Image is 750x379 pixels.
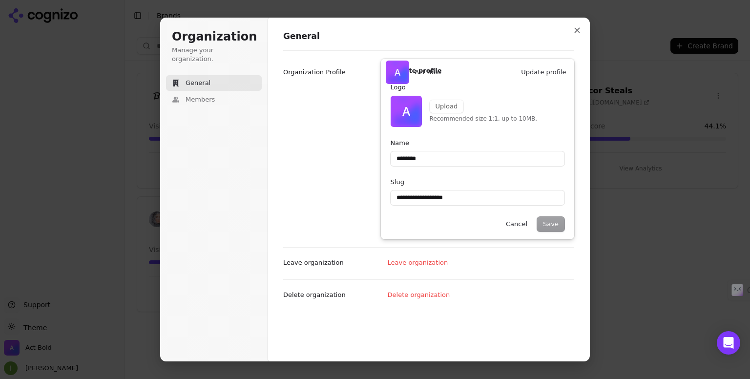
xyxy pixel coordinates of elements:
p: Organization Profile [283,68,346,77]
button: Delete organization [383,288,456,302]
div: Open Intercom Messenger [717,331,740,355]
h1: Organization [172,29,256,45]
p: Leave organization [283,258,344,267]
span: General [186,79,210,87]
button: Members [166,92,262,107]
p: Delete organization [283,291,346,299]
h1: Update profile [391,66,564,75]
button: Upload [430,100,464,113]
button: Leave organization [383,255,454,270]
label: Name [391,139,409,147]
p: Recommended size 1:1, up to 10MB. [430,115,538,123]
span: Members [186,95,215,104]
p: Manage your organization. [172,46,256,63]
button: General [166,75,262,91]
label: Slug [391,178,404,187]
h1: General [283,31,574,42]
button: Close modal [568,21,586,39]
img: Act Bold [391,96,422,127]
button: Cancel [500,217,533,232]
p: Logo [391,83,564,92]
